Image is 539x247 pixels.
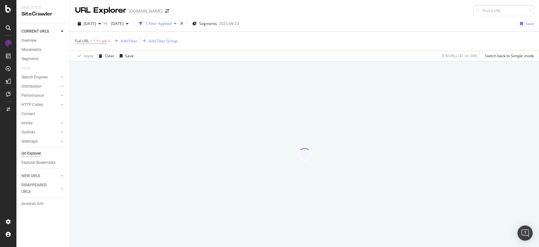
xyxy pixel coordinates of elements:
[21,83,41,90] div: Distribution
[21,28,59,35] a: CURRENT URLS
[482,51,534,61] button: Switch back to Simple mode
[75,5,126,16] div: URL Explorer
[21,102,43,108] div: HTTP Codes
[90,38,92,44] span: =
[112,37,137,45] button: Add Filter
[21,65,31,71] div: Visits
[518,19,534,29] button: Save
[21,201,65,207] a: Analysis Info
[21,37,37,44] div: Overview
[518,225,533,241] div: Open Intercom Messenger
[117,51,134,61] button: Save
[21,138,38,145] div: Sitemaps
[149,38,177,44] div: Add Filter Group
[21,182,59,195] a: DISAPPEARED URLS
[84,53,93,59] div: Apply
[121,38,137,44] div: Add Filter
[21,65,37,71] a: Visits
[21,37,65,44] a: Overview
[21,111,35,117] div: Content
[104,20,109,26] span: vs
[21,173,40,179] div: NEW URLS
[21,92,44,99] div: Performance
[179,21,184,27] div: times
[199,21,217,26] span: Segments
[145,21,171,26] div: 1 Filter Applied
[109,21,123,26] span: 2025 Aug. 18th
[21,46,65,53] a: Movements
[21,28,49,35] div: CURRENT URLS
[190,19,242,29] button: Segments2025-09-23
[84,21,96,26] span: 2025 Sep. 15th
[21,111,65,117] a: Content
[21,102,59,108] a: HTTP Codes
[21,129,35,136] div: Outlinks
[21,129,59,136] a: Outlinks
[21,83,59,90] a: Distribution
[125,53,134,59] div: Save
[21,138,59,145] a: Sitemaps
[129,8,163,14] div: [DOMAIN_NAME]
[75,38,89,44] span: Full URL
[219,21,239,26] div: 2025-09-23
[21,159,65,166] a: Explorer Bookmarks
[75,51,93,61] button: Apply
[21,150,41,157] div: Url Explorer
[21,92,59,99] a: Performance
[105,53,114,59] div: Clear
[21,182,53,195] div: DISAPPEARED URLS
[21,56,65,62] a: Segments
[165,9,169,13] div: arrow-right-arrow-left
[21,173,59,179] a: NEW URLS
[525,21,534,26] div: Save
[21,56,39,62] div: Segments
[21,5,65,10] div: Analytics
[21,10,65,18] div: SiteCrawler
[136,19,179,29] button: 1 Filter Applied
[442,53,477,59] div: 0 % URLs ( 41 on 3M )
[485,53,534,59] div: Switch back to Simple mode
[21,201,44,207] div: Analysis Info
[21,46,41,53] div: Movements
[21,120,33,127] div: Inlinks
[109,19,131,29] button: [DATE]
[140,37,177,45] button: Add Filter Group
[473,5,534,16] input: Find a URL
[21,74,48,81] div: Search Engines
[21,120,59,127] a: Inlinks
[21,150,65,157] a: Url Explorer
[96,51,114,61] button: Clear
[93,37,107,46] span: ^.*=_p$
[21,74,59,81] a: Search Engines
[21,159,56,166] div: Explorer Bookmarks
[75,19,104,29] button: [DATE]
